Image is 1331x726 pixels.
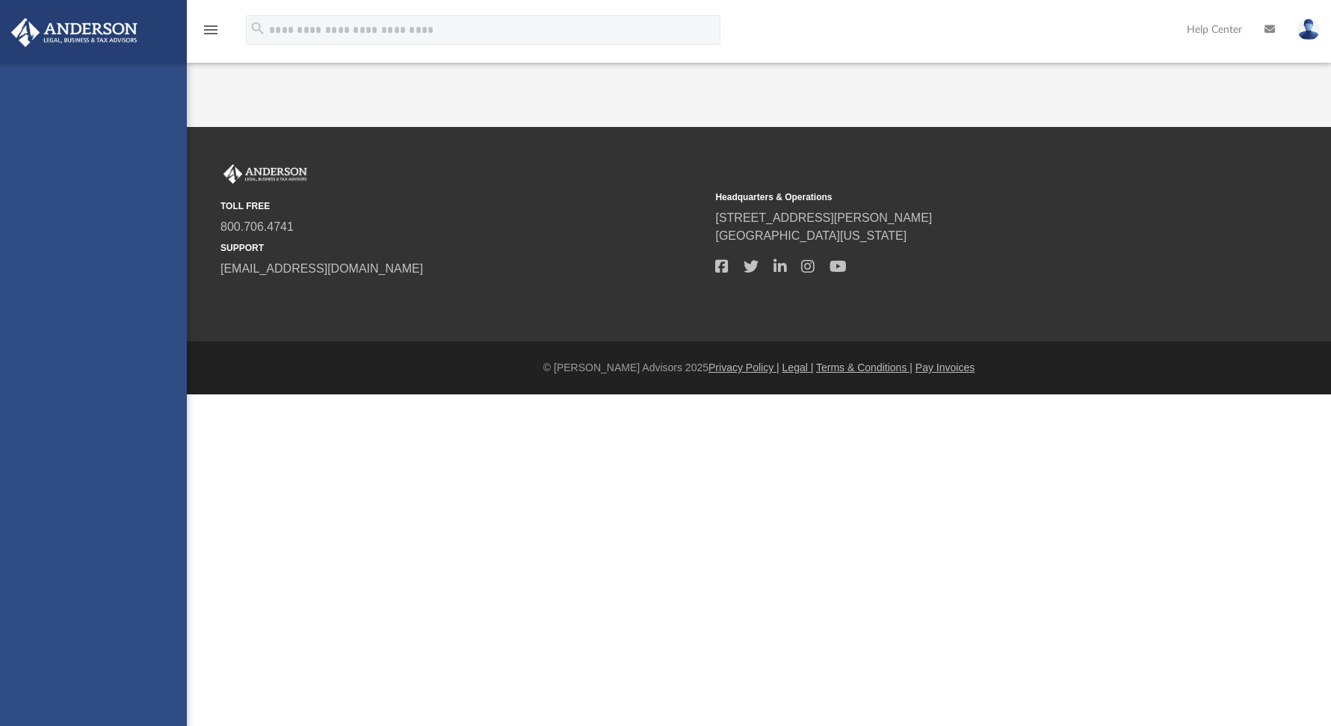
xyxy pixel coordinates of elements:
[220,241,705,255] small: SUPPORT
[715,190,1199,204] small: Headquarters & Operations
[220,262,423,275] a: [EMAIL_ADDRESS][DOMAIN_NAME]
[816,362,912,373] a: Terms & Conditions |
[220,164,310,184] img: Anderson Advisors Platinum Portal
[782,362,814,373] a: Legal |
[708,362,779,373] a: Privacy Policy |
[202,28,220,39] a: menu
[187,360,1331,376] div: © [PERSON_NAME] Advisors 2025
[220,199,705,213] small: TOLL FREE
[915,362,975,373] a: Pay Invoices
[715,211,932,224] a: [STREET_ADDRESS][PERSON_NAME]
[7,18,142,47] img: Anderson Advisors Platinum Portal
[220,220,294,233] a: 800.706.4741
[202,21,220,39] i: menu
[250,20,266,37] i: search
[715,229,907,242] a: [GEOGRAPHIC_DATA][US_STATE]
[1297,19,1320,40] img: User Pic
